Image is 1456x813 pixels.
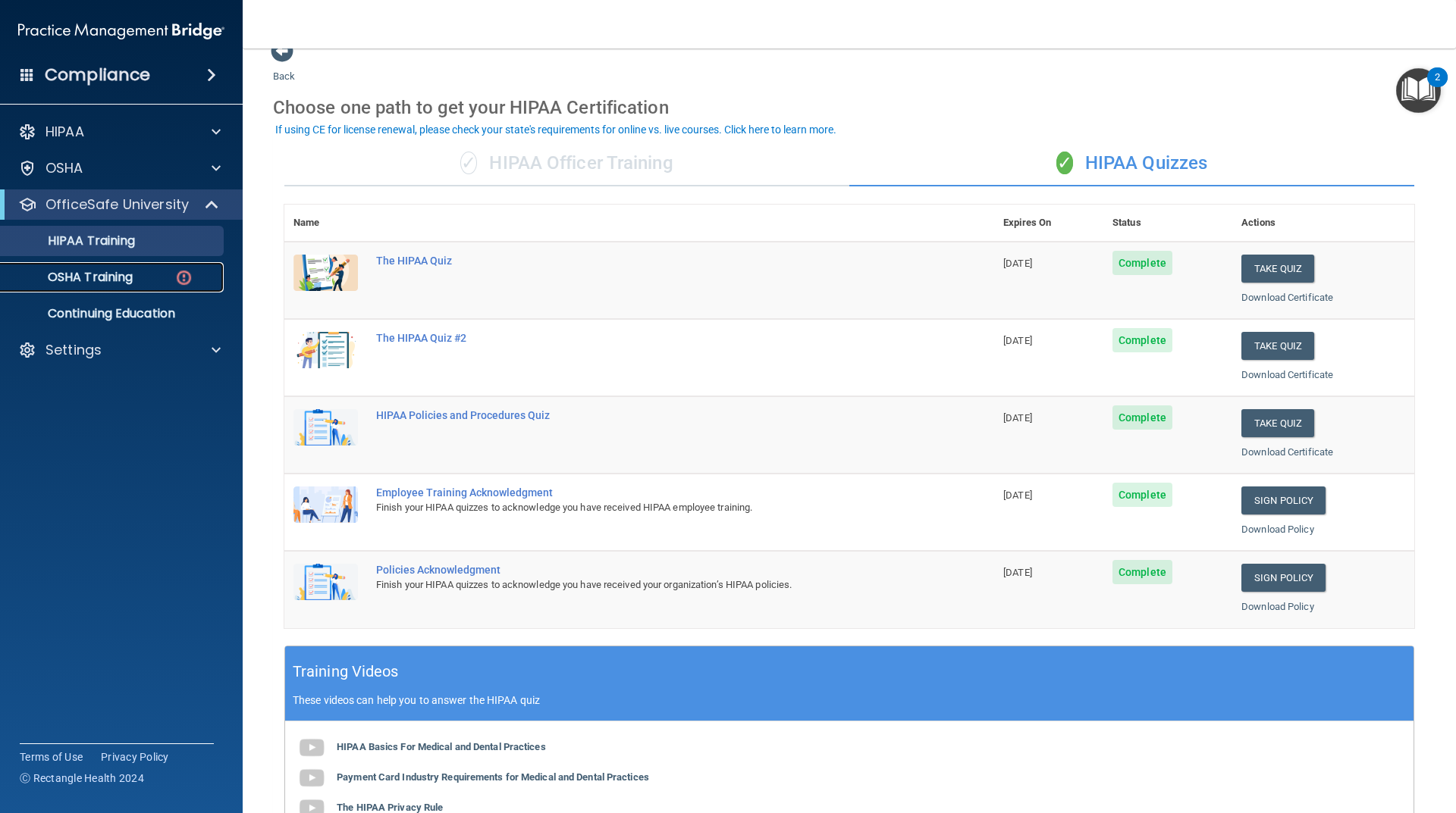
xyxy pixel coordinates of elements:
[293,658,399,685] h5: Training Videos
[10,306,217,321] p: Continuing Education
[1241,486,1326,514] a: Sign Policy
[1232,205,1414,242] th: Actions
[273,122,839,137] button: If using CE for license renewal, please check your state's requirements for online vs. live cours...
[337,771,649,783] b: Payment Card Industry Requirements for Medical and Dental Practices
[376,576,918,594] div: Finish your HIPAA quizzes to acknowledge you have received your organization’s HIPAA policies.
[1056,152,1073,174] span: ✓
[273,86,1426,130] div: Choose one path to get your HIPAA Certification
[45,64,150,86] h4: Compliance
[293,694,1406,706] p: These videos can help you to answer the HIPAA quiz
[1241,369,1333,380] a: Download Certificate
[1241,564,1326,592] a: Sign Policy
[45,195,189,214] p: OfficeSafe University
[273,52,295,82] a: Back
[18,159,221,177] a: OSHA
[18,16,224,46] img: PMB logo
[994,205,1103,242] th: Expires On
[376,486,918,499] div: Employee Training Acknowledgment
[1194,705,1438,766] iframe: Drift Widget Chat Controller
[849,141,1414,186] div: HIPAA Quizzes
[1241,446,1333,458] a: Download Certificate
[1112,483,1172,507] span: Complete
[1112,328,1172,352] span: Complete
[10,270,133,285] p: OSHA Training
[460,152,477,174] span: ✓
[284,141,849,186] div: HIPAA Officer Training
[1003,412,1032,424] span: [DATE]
[1112,560,1172,584] span: Complete
[1112,405,1172,430] span: Complete
[1241,601,1314,612] a: Download Policy
[376,409,918,421] div: HIPAA Policies and Procedures Quiz
[376,255,918,267] div: The HIPAA Quiz
[1003,567,1032,578] span: [DATE]
[174,268,193,287] img: danger-circle.6113f641.png
[20,771,144,786] span: Ⓒ Rectangle Health 2024
[297,733,327,763] img: gray_youtube_icon.38fcd6cc.png
[45,123,84,141] p: HIPAA
[20,749,83,765] a: Terms of Use
[18,195,220,214] a: OfficeSafe University
[1003,489,1032,501] span: [DATE]
[18,341,221,359] a: Settings
[1241,292,1333,303] a: Download Certificate
[101,749,169,765] a: Privacy Policy
[1241,332,1314,360] button: Take Quiz
[10,233,135,249] p: HIPAA Training
[376,332,918,344] div: The HIPAA Quiz #2
[284,205,367,242] th: Name
[1003,258,1032,269] span: [DATE]
[1112,251,1172,275] span: Complete
[376,564,918,576] div: Policies Acknowledgment
[45,159,83,177] p: OSHA
[1241,409,1314,437] button: Take Quiz
[337,741,546,752] b: HIPAA Basics For Medical and Dental Practices
[45,341,102,359] p: Settings
[1103,205,1232,242] th: Status
[1435,77,1440,97] div: 2
[1241,524,1314,535] a: Download Policy
[1241,255,1314,283] button: Take Quiz
[1003,335,1032,346] span: [DATE]
[376,499,918,517] div: Finish your HIPAA quizzes to acknowledge you have received HIPAA employee training.
[18,123,221,141] a: HIPAA
[1396,68,1441,113] button: Open Resource Center, 2 new notifications
[337,802,443,813] b: The HIPAA Privacy Rule
[275,124,836,135] div: If using CE for license renewal, please check your state's requirements for online vs. live cours...
[297,763,327,793] img: gray_youtube_icon.38fcd6cc.png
